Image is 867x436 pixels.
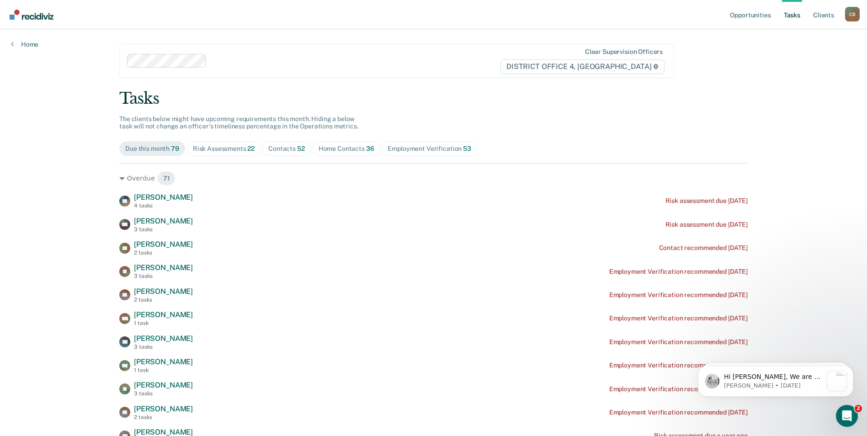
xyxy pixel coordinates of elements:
[247,145,255,152] span: 22
[845,7,860,21] button: Profile dropdown button
[855,405,862,412] span: 2
[134,226,193,233] div: 3 tasks
[134,344,193,350] div: 3 tasks
[134,334,193,343] span: [PERSON_NAME]
[134,287,193,296] span: [PERSON_NAME]
[134,193,193,202] span: [PERSON_NAME]
[119,115,358,130] span: The clients below might have upcoming requirements this month. Hiding a below task will not chang...
[134,273,193,279] div: 3 tasks
[171,145,179,152] span: 79
[659,244,748,252] div: Contact recommended [DATE]
[134,414,193,420] div: 2 tasks
[11,40,38,48] a: Home
[609,409,748,416] div: Employment Verification recommended [DATE]
[609,268,748,276] div: Employment Verification recommended [DATE]
[134,240,193,249] span: [PERSON_NAME]
[609,338,748,346] div: Employment Verification recommended [DATE]
[134,263,193,272] span: [PERSON_NAME]
[665,221,748,229] div: Risk assessment due [DATE]
[609,362,748,369] div: Employment Verification recommended [DATE]
[319,145,374,153] div: Home Contacts
[585,48,663,56] div: Clear supervision officers
[609,291,748,299] div: Employment Verification recommended [DATE]
[134,202,193,209] div: 4 tasks
[10,10,53,20] img: Recidiviz
[40,26,138,260] span: Hi [PERSON_NAME], We are so excited to announce a brand new feature: AI case note search! 📣 Findi...
[268,145,305,153] div: Contacts
[297,145,305,152] span: 52
[134,310,193,319] span: [PERSON_NAME]
[134,381,193,389] span: [PERSON_NAME]
[40,34,138,43] p: Message from Kim, sent 1w ago
[134,390,193,397] div: 3 tasks
[193,145,255,153] div: Risk Assessments
[134,217,193,225] span: [PERSON_NAME]
[463,145,471,152] span: 53
[134,250,193,256] div: 2 tasks
[157,171,176,186] span: 71
[665,197,748,205] div: Risk assessment due [DATE]
[119,171,748,186] div: Overdue 71
[609,314,748,322] div: Employment Verification recommended [DATE]
[684,347,867,411] iframe: Intercom notifications message
[119,89,748,108] div: Tasks
[836,405,858,427] iframe: Intercom live chat
[609,385,748,393] div: Employment Verification recommended [DATE]
[134,357,193,366] span: [PERSON_NAME]
[134,367,193,373] div: 1 task
[388,145,471,153] div: Employment Verification
[134,404,193,413] span: [PERSON_NAME]
[845,7,860,21] div: C B
[500,59,665,74] span: DISTRICT OFFICE 4, [GEOGRAPHIC_DATA]
[125,145,179,153] div: Due this month
[366,145,374,152] span: 36
[134,320,193,326] div: 1 task
[134,297,193,303] div: 2 tasks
